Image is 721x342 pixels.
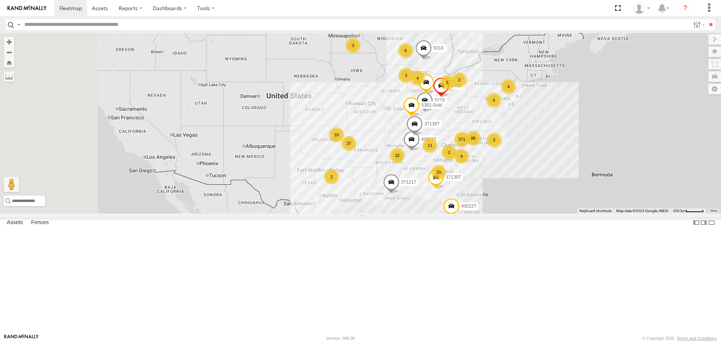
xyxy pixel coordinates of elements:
[421,103,442,108] span: 5381-Sold
[4,71,14,82] label: Measure
[4,334,39,342] a: Visit our Website
[422,138,437,153] div: 11
[410,71,425,86] div: 4
[486,93,501,108] div: 4
[454,149,469,164] div: 4
[3,218,27,228] label: Assets
[329,127,344,142] div: 18
[440,75,455,90] div: 5
[454,132,469,147] div: 371
[708,217,715,228] label: Hide Summary Table
[461,203,477,209] span: 40022T
[700,217,707,228] label: Dock Summary Table to the Right
[466,131,481,146] div: 86
[16,19,22,30] label: Search Query
[446,175,461,180] span: 37139T
[345,38,360,53] div: 3
[487,133,502,148] div: 5
[679,2,691,14] i: ?
[452,72,467,87] div: 2
[421,137,437,142] span: 40061T
[324,169,339,184] div: 2
[434,98,445,103] span: 5279
[642,336,717,340] div: © Copyright 2025 -
[673,209,686,213] span: 200 km
[442,145,457,160] div: 2
[4,177,19,192] button: Drag Pegman onto the map to open Street View
[708,84,721,94] label: Map Settings
[424,121,440,127] span: 37136T
[398,43,413,58] div: 8
[390,148,405,163] div: 32
[27,218,53,228] label: Fences
[710,209,718,212] a: Terms (opens in new tab)
[431,165,446,180] div: 33
[8,6,47,11] img: rand-logo.svg
[692,217,700,228] label: Dock Summary Table to the Left
[579,208,612,214] button: Keyboard shortcuts
[677,336,717,340] a: Terms and Conditions
[341,136,356,151] div: 37
[4,37,14,47] button: Zoom in
[398,68,413,83] div: 3
[4,57,14,68] button: Zoom Home
[690,19,706,30] label: Search Filter Options
[631,3,653,14] div: Dwight Wallace
[326,336,355,340] div: Version: 306.00
[501,79,516,94] div: 4
[4,47,14,57] button: Zoom out
[401,180,416,185] span: 37121T
[616,209,668,213] span: Map data ©2025 Google, INEGI
[671,208,706,214] button: Map Scale: 200 km per 44 pixels
[433,46,443,51] span: 5318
